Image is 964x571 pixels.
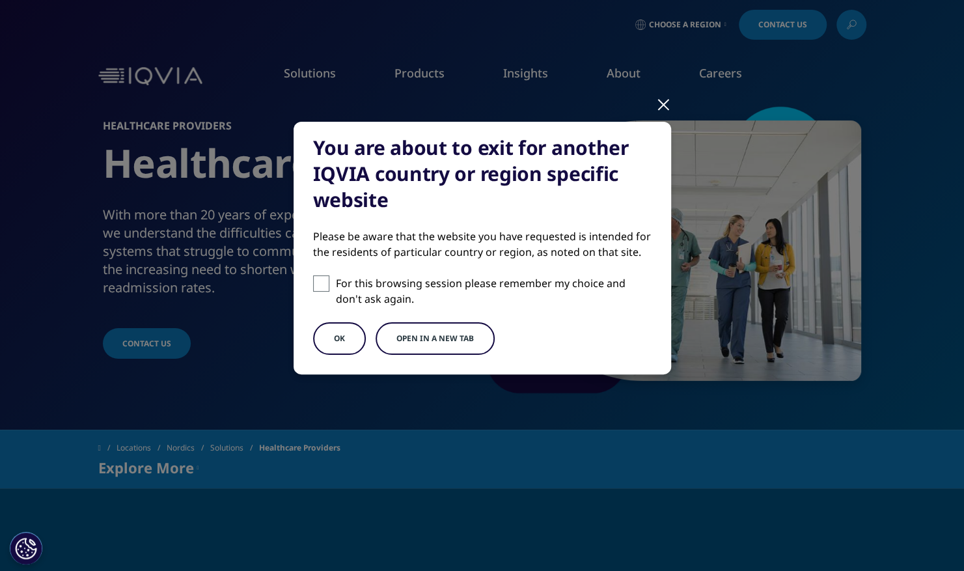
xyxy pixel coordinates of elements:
button: Open in a new tab [376,322,495,355]
div: Please be aware that the website you have requested is intended for the residents of particular c... [313,229,652,260]
div: You are about to exit for another IQVIA country or region specific website [313,135,652,213]
button: Cookies Settings [10,532,42,564]
button: OK [313,322,366,355]
p: For this browsing session please remember my choice and don't ask again. [336,275,652,307]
